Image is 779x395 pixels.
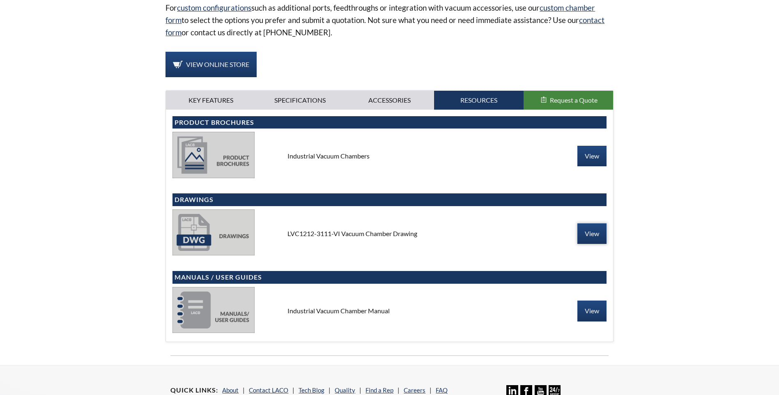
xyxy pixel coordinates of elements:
a: Quality [335,386,355,394]
img: manuals-58eb83dcffeb6bffe51ad23c0c0dc674bfe46cf1c3d14eaecd86c55f24363f1d.jpg [172,287,255,333]
h4: Manuals / User Guides [175,273,604,282]
div: Industrial Vacuum Chamber Manual [281,306,498,315]
a: Contact LACO [249,386,288,394]
a: custom configurations [177,3,251,12]
a: View [577,146,607,166]
a: Careers [404,386,425,394]
a: View [577,301,607,321]
div: LVC1212-3111-VI Vacuum Chamber Drawing [281,229,498,238]
a: View [577,223,607,244]
h4: Product Brochures [175,118,604,127]
a: Accessories [345,91,434,110]
img: drawings-dbc82c2fa099a12033583e1b2f5f2fc87839638bef2df456352de0ba3a5177af.jpg [172,209,255,255]
a: Specifications [255,91,345,110]
div: Industrial Vacuum Chambers [281,152,498,161]
h4: Drawings [175,195,604,204]
img: product_brochures-81b49242bb8394b31c113ade466a77c846893fb1009a796a1a03a1a1c57cbc37.jpg [172,132,255,178]
h4: Quick Links [170,386,218,395]
button: Request a Quote [524,91,613,110]
a: View Online Store [165,52,257,77]
a: FAQ [436,386,448,394]
a: Find a Rep [365,386,393,394]
a: Resources [434,91,524,110]
a: Key Features [166,91,255,110]
span: View Online Store [186,60,249,68]
a: About [222,386,239,394]
span: Request a Quote [550,96,597,104]
a: Tech Blog [299,386,324,394]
